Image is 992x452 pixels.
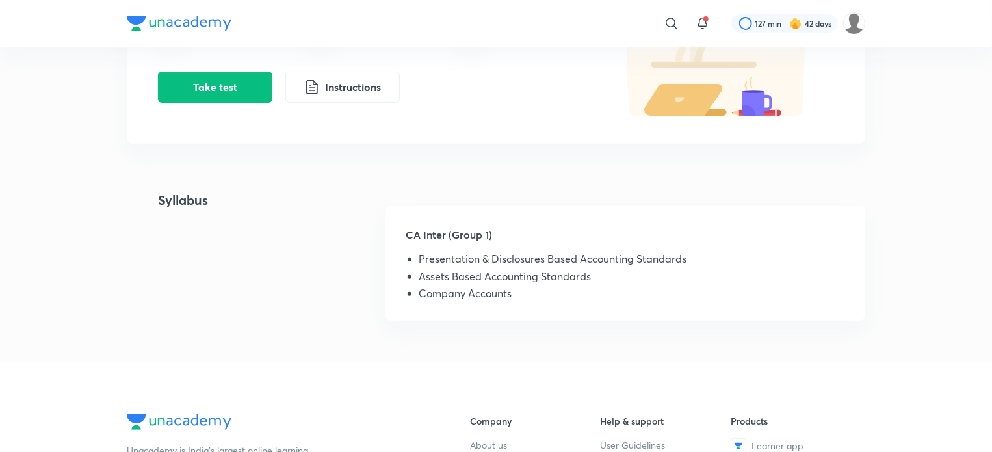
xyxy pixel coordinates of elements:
img: streak [789,17,802,30]
h6: Products [731,414,861,428]
img: siddhant soni [843,12,865,34]
a: User Guidelines [601,438,731,452]
li: Company Accounts [419,287,844,304]
img: Company Logo [127,16,231,31]
li: Assets Based Accounting Standards [419,271,844,287]
button: Instructions [285,72,400,103]
h6: Help & support [601,414,731,428]
a: Company Logo [127,414,428,433]
h5: CA Inter (Group 1) [406,227,844,253]
img: Company Logo [127,414,231,430]
button: Take test [158,72,272,103]
img: instruction [304,79,320,95]
a: About us [470,438,601,452]
h6: Company [470,414,601,428]
h4: Syllabus [127,191,208,336]
li: Presentation & Disclosures Based Accounting Standards [419,253,844,270]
